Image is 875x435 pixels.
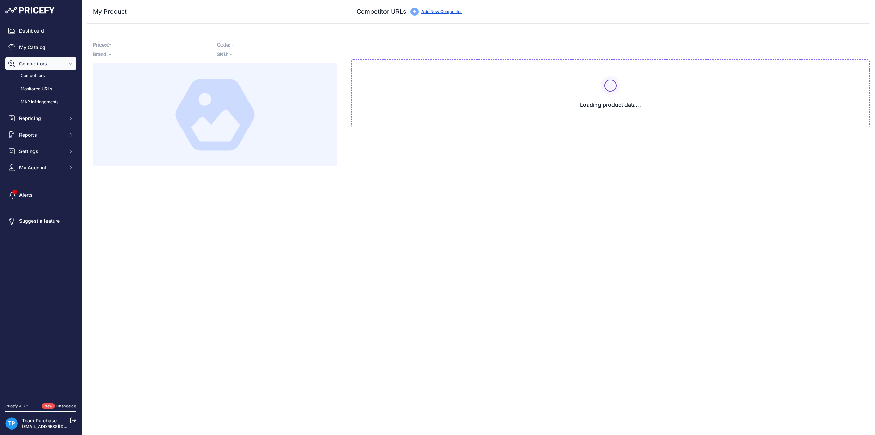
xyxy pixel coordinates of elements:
[56,404,76,408] a: Changelog
[109,51,111,57] span: -
[356,7,406,16] h3: Competitor URLs
[5,57,76,70] button: Competitors
[5,25,76,395] nav: Sidebar
[42,403,55,409] span: New
[217,51,228,57] span: SKU:
[19,115,64,122] span: Repricing
[5,96,76,108] a: MAP infringements
[19,148,64,155] span: Settings
[93,51,108,57] span: Brand:
[5,145,76,157] button: Settings
[109,42,111,48] span: -
[230,51,232,57] span: -
[5,129,76,141] button: Reports
[5,112,76,125] button: Repricing
[421,9,462,14] a: Add New Competitor
[5,189,76,201] a: Alerts
[22,424,93,429] a: [EMAIL_ADDRESS][DOMAIN_NAME]
[5,7,55,14] img: Pricefy Logo
[5,162,76,174] button: My Account
[19,131,64,138] span: Reports
[93,7,337,16] h3: My Product
[22,418,57,423] a: Team Purchase
[5,215,76,227] a: Suggest a feature
[19,60,64,67] span: Competitors
[217,42,230,48] span: Code:
[357,101,864,109] h3: Loading product data...
[5,83,76,95] a: Monitored URLs
[5,70,76,82] a: Competitors
[93,42,106,48] span: Price:
[93,40,213,50] p: €
[5,41,76,53] a: My Catalog
[5,403,28,409] div: Pricefy v1.7.2
[19,164,64,171] span: My Account
[232,42,234,48] span: -
[5,25,76,37] a: Dashboard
